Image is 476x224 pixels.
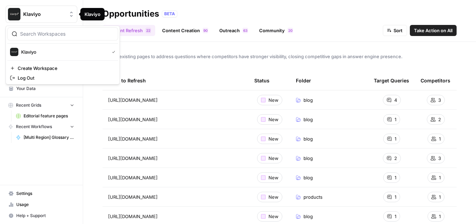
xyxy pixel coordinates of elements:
[394,155,397,162] span: 2
[268,155,279,162] span: New
[303,135,313,142] span: blog
[18,74,113,81] span: Log Out
[103,8,159,19] div: Opportunities
[6,188,77,199] a: Settings
[290,28,292,33] span: 0
[395,135,396,142] span: 1
[414,27,452,34] span: Take Action on All
[288,28,290,33] span: 2
[18,65,113,72] span: Create Workspace
[108,174,158,181] span: [URL][DOMAIN_NAME]
[303,194,323,200] span: products
[6,83,77,94] a: Your Data
[20,30,114,37] input: Search Workspaces
[394,97,397,104] span: 4
[438,116,441,123] span: 2
[148,28,150,33] span: 2
[108,135,158,142] span: [URL][DOMAIN_NAME]
[205,28,208,33] span: 0
[254,71,270,90] div: Status
[146,28,148,33] span: 2
[395,194,396,200] span: 1
[6,26,120,84] div: Workspace: Klaviyo
[103,25,155,36] a: Content Refresh22
[103,53,457,60] span: Update existing pages to address questions where competitors have stronger visibility, closing co...
[146,28,151,33] div: 22
[268,116,279,123] span: New
[10,48,18,56] img: Klaviyo Logo
[245,28,247,33] span: 3
[7,63,118,73] a: Create Workspace
[268,97,279,104] span: New
[8,8,20,20] img: Klaviyo Logo
[16,213,74,219] span: Help + Support
[6,199,77,210] a: Usage
[268,135,279,142] span: New
[16,124,52,130] span: Recent Workflows
[6,6,77,23] button: Workspace: Klaviyo
[108,155,158,162] span: [URL][DOMAIN_NAME]
[108,97,158,104] span: [URL][DOMAIN_NAME]
[215,25,252,36] a: Outreach63
[24,113,74,119] span: Editorial feature pages
[16,102,41,108] span: Recent Grids
[108,71,243,90] div: Page to Refresh
[439,174,441,181] span: 1
[158,25,212,36] a: Content Creation90
[23,11,65,18] span: Klaviyo
[303,174,313,181] span: blog
[395,116,396,123] span: 1
[255,25,297,36] a: Community20
[268,194,279,200] span: New
[16,86,74,92] span: Your Data
[383,25,407,36] button: Sort
[395,213,396,220] span: 1
[203,28,205,33] span: 9
[303,155,313,162] span: blog
[374,71,409,90] div: Target Queries
[13,110,77,122] a: Editorial feature pages
[108,116,158,123] span: [URL][DOMAIN_NAME]
[13,132,77,143] a: [Multi Region] Glossary Page
[21,48,106,55] span: Klaviyo
[303,97,313,104] span: blog
[438,155,441,162] span: 3
[296,71,311,90] div: Folder
[7,73,118,83] a: Log Out
[288,28,293,33] div: 20
[16,201,74,208] span: Usage
[6,100,77,110] button: Recent Grids
[303,116,313,123] span: blog
[439,194,441,200] span: 1
[243,28,248,33] div: 63
[303,213,313,220] span: blog
[162,10,177,17] div: BETA
[6,210,77,221] button: Help + Support
[395,174,396,181] span: 1
[268,213,279,220] span: New
[438,97,441,104] span: 3
[6,122,77,132] button: Recent Workflows
[24,134,74,141] span: [Multi Region] Glossary Page
[410,25,457,36] button: Take Action on All
[439,213,441,220] span: 1
[108,213,158,220] span: [URL][DOMAIN_NAME]
[108,194,158,200] span: [URL][DOMAIN_NAME]
[394,27,403,34] span: Sort
[421,71,450,90] div: Competitors
[268,174,279,181] span: New
[439,135,441,142] span: 1
[16,190,74,197] span: Settings
[243,28,245,33] span: 6
[203,28,208,33] div: 90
